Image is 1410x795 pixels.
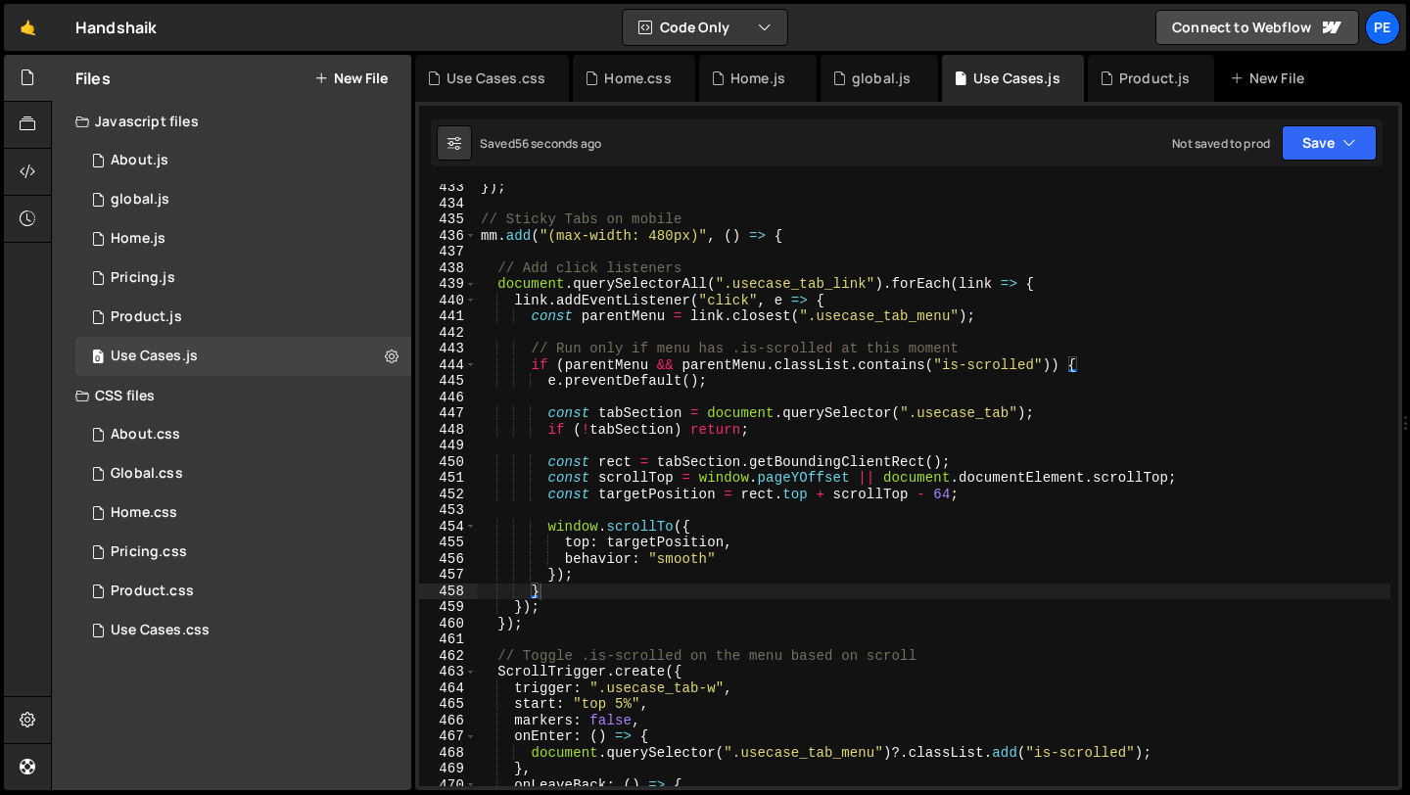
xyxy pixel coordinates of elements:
div: Handshaik [75,16,157,39]
div: 451 [419,470,477,487]
div: 438 [419,260,477,277]
div: 445 [419,373,477,390]
div: 16572/45138.css [75,454,411,493]
div: 448 [419,422,477,439]
div: 468 [419,745,477,762]
div: New File [1230,69,1312,88]
div: Home.css [111,504,177,522]
div: Home.css [604,69,671,88]
div: 463 [419,664,477,680]
div: 455 [419,535,477,551]
div: Pricing.js [111,269,175,287]
div: 459 [419,599,477,616]
div: 446 [419,390,477,406]
div: 454 [419,519,477,536]
div: Product.css [111,583,194,600]
div: 444 [419,357,477,374]
div: 16572/45430.js [75,258,411,298]
div: 434 [419,196,477,212]
div: Product.js [1119,69,1191,88]
div: About.js [111,152,168,169]
a: 🤙 [4,4,52,51]
div: 16572/45061.js [75,180,411,219]
div: Use Cases.css [446,69,545,88]
div: 458 [419,584,477,600]
div: 464 [419,680,477,697]
div: Javascript files [52,102,411,141]
div: 466 [419,713,477,729]
a: Connect to Webflow [1155,10,1359,45]
div: 456 [419,551,477,568]
div: 440 [419,293,477,309]
div: 16572/45211.js [75,298,411,337]
div: Saved [480,135,601,152]
div: 462 [419,648,477,665]
div: 449 [419,438,477,454]
div: 460 [419,616,477,632]
div: 465 [419,696,477,713]
div: CSS files [52,376,411,415]
div: 436 [419,228,477,245]
div: About.css [111,426,180,444]
div: 470 [419,777,477,794]
div: 450 [419,454,477,471]
div: Use Cases.js [111,348,198,365]
div: 441 [419,308,477,325]
span: 0 [92,351,104,366]
div: 442 [419,325,477,342]
div: 437 [419,244,477,260]
div: Not saved to prod [1172,135,1270,152]
h2: Files [75,68,111,89]
button: New File [314,70,388,86]
div: 16572/45333.css [75,611,411,650]
div: 16572/45332.js [75,337,411,376]
div: 16572/45051.js [75,219,411,258]
div: Home.js [111,230,165,248]
div: 439 [419,276,477,293]
div: Use Cases.css [111,622,210,639]
button: Save [1282,125,1377,161]
div: 435 [419,211,477,228]
div: Global.css [111,465,183,483]
div: 457 [419,567,477,584]
div: 16572/45330.css [75,572,411,611]
div: Product.js [111,308,182,326]
div: 453 [419,502,477,519]
div: 16572/45487.css [75,415,411,454]
div: 16572/45056.css [75,493,411,533]
a: Pe [1365,10,1400,45]
div: global.js [111,191,169,209]
div: 467 [419,728,477,745]
div: 16572/45431.css [75,533,411,572]
div: 469 [419,761,477,777]
div: 16572/45486.js [75,141,411,180]
div: 56 seconds ago [515,135,601,152]
div: Pricing.css [111,543,187,561]
div: global.js [852,69,911,88]
div: Use Cases.js [973,69,1060,88]
div: 433 [419,179,477,196]
div: 461 [419,631,477,648]
div: Home.js [730,69,785,88]
div: 447 [419,405,477,422]
div: 452 [419,487,477,503]
div: 443 [419,341,477,357]
button: Code Only [623,10,787,45]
